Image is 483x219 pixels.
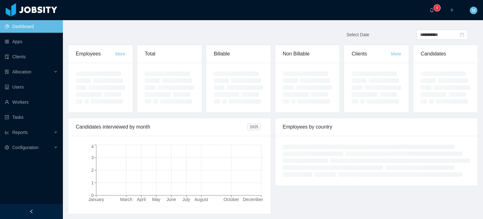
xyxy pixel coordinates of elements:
[283,118,470,136] div: Employees by country
[91,144,94,149] tspan: 4
[12,145,38,150] span: Configuration
[472,7,475,14] span: M
[352,45,391,63] div: Clients
[283,45,332,63] div: Non Billable
[224,197,239,202] tspan: October
[12,69,31,74] span: Allocation
[450,8,454,12] i: icon: plus
[137,197,146,202] tspan: April
[88,197,104,202] tspan: January
[91,155,94,160] tspan: 3
[247,124,261,130] span: 2025
[76,118,247,136] div: Candidates interviewed by month
[152,197,160,202] tspan: May
[5,111,58,124] a: icon: profileTasks
[194,197,208,202] tspan: August
[5,20,58,33] a: icon: pie-chartDashboard
[91,180,94,185] tspan: 1
[5,130,9,135] i: icon: line-chart
[91,193,94,198] tspan: 0
[243,197,263,202] tspan: December
[76,45,115,63] div: Employees
[115,51,125,56] a: More
[5,50,58,63] a: icon: auditClients
[5,35,58,48] a: icon: appstoreApps
[5,70,9,74] i: icon: solution
[214,45,263,63] div: Billable
[182,197,190,202] tspan: July
[166,197,176,202] tspan: June
[91,168,94,173] tspan: 2
[5,81,58,93] a: icon: robotUsers
[5,96,58,108] a: icon: userWorkers
[391,51,401,56] a: More
[120,197,132,202] tspan: March
[421,45,470,63] div: Candidates
[145,45,194,63] div: Total
[5,145,9,150] i: icon: setting
[460,32,464,37] i: icon: calendar
[12,130,28,135] span: Reports
[430,8,434,12] i: icon: bell
[347,32,369,37] span: Select Date
[434,5,440,11] sup: 0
